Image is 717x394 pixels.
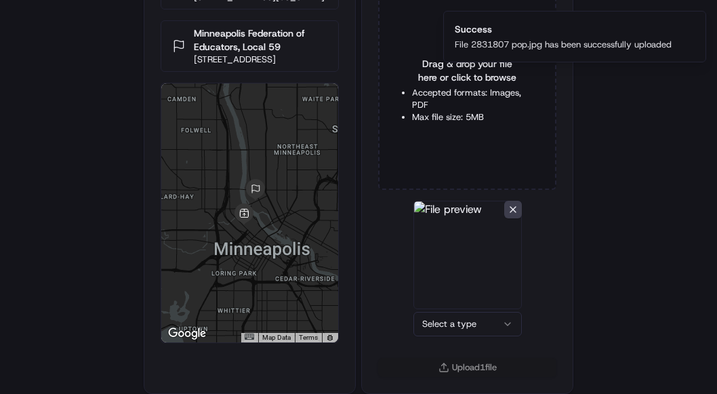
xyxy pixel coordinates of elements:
p: Minneapolis Federation of Educators, Local 59 [194,26,327,54]
p: [STREET_ADDRESS] [194,54,327,66]
div: Success [455,22,672,36]
a: Open this area in Google Maps (opens a new window) [165,325,209,342]
a: Report errors in the road map or imagery to Google [326,334,334,342]
button: Keyboard shortcuts [245,334,254,340]
a: Terms (opens in new tab) [299,334,318,341]
img: Google [165,325,209,342]
div: File 2831807 pop.jpg has been successfully uploaded [455,39,672,51]
img: File preview [413,201,522,309]
li: Accepted formats: Images, PDF [412,87,523,111]
button: Map Data [262,333,291,342]
li: Max file size: 5MB [412,111,523,123]
span: Drag & drop your file here or click to browse [412,57,523,84]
